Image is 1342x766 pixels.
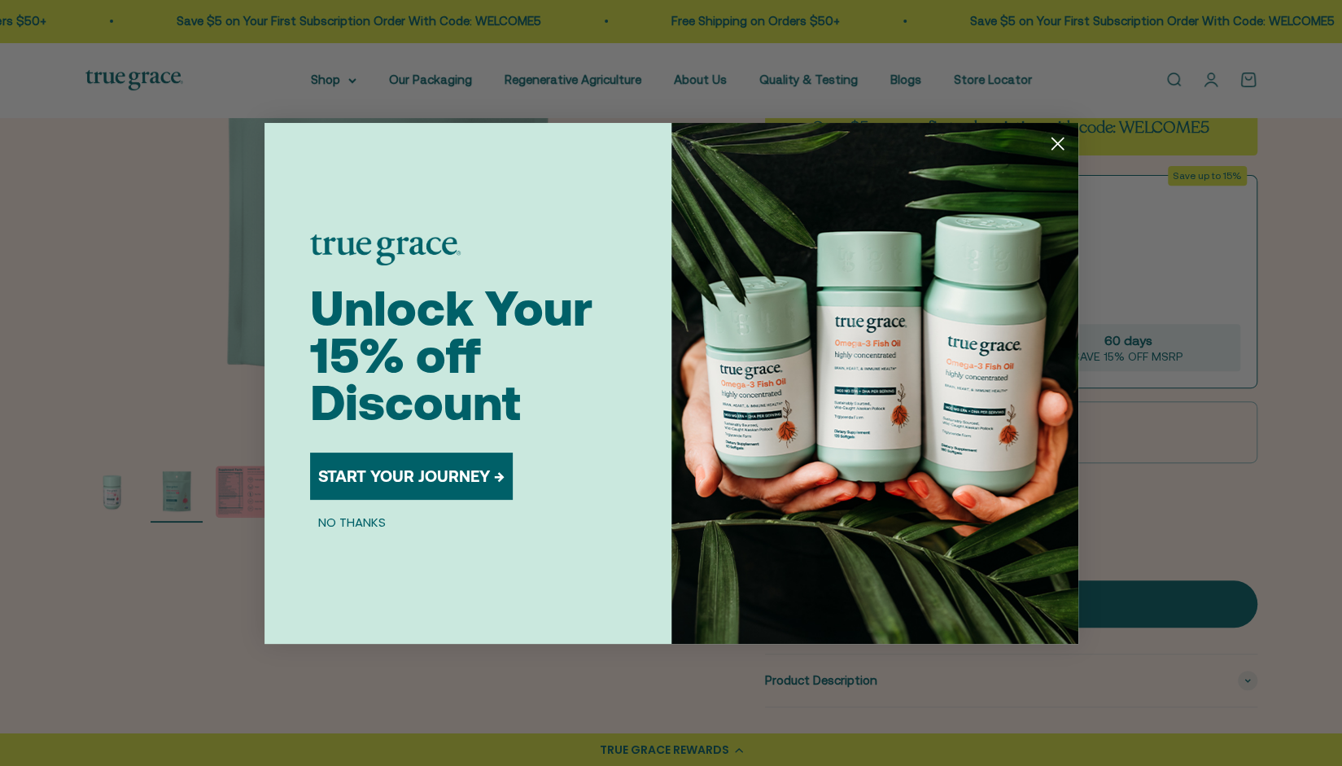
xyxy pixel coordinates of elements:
span: Unlock Your 15% off Discount [310,280,592,431]
img: logo placeholder [310,234,461,265]
button: NO THANKS [310,513,394,532]
button: Close dialog [1043,129,1072,158]
button: START YOUR JOURNEY → [310,453,513,500]
img: 098727d5-50f8-4f9b-9554-844bb8da1403.jpeg [671,123,1078,644]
